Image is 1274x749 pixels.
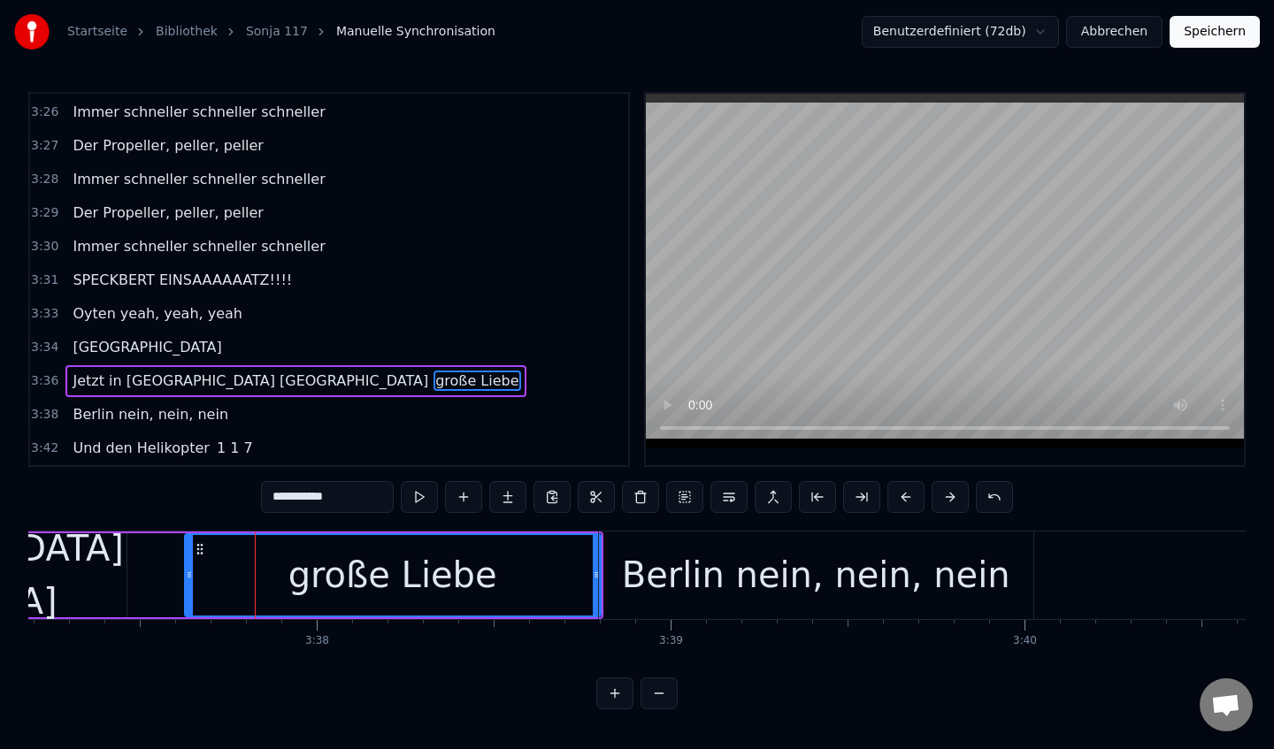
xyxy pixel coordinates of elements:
[31,439,58,457] span: 3:42
[71,270,294,290] span: SPECKBERT EINSAAAAAATZ!!!!
[215,438,255,458] span: 1 1 7
[659,634,683,648] div: 3:39
[71,438,211,458] span: Und den Helikopter
[336,23,495,41] span: Manuelle Synchronisation
[71,203,265,223] span: Der Propeller, peller, peller
[67,23,127,41] a: Startseite
[71,337,223,357] span: [GEOGRAPHIC_DATA]
[31,271,58,289] span: 3:31
[434,371,520,391] span: große Liebe
[622,548,1010,601] div: Berlin nein, nein, nein
[31,339,58,356] span: 3:34
[67,23,495,41] nav: breadcrumb
[305,634,329,648] div: 3:38
[31,406,58,424] span: 3:38
[1013,634,1037,648] div: 3:40
[31,305,58,323] span: 3:33
[31,137,58,155] span: 3:27
[71,303,244,324] span: Oyten yeah, yeah, yeah
[31,103,58,121] span: 3:26
[31,171,58,188] span: 3:28
[71,135,265,156] span: Der Propeller, peller, peller
[288,548,497,601] div: große Liebe
[71,236,326,256] span: Immer schneller schneller schneller
[246,23,308,41] a: Sonja 117
[31,204,58,222] span: 3:29
[71,371,430,391] span: Jetzt in [GEOGRAPHIC_DATA] [GEOGRAPHIC_DATA]
[156,23,218,41] a: Bibliothek
[71,102,326,122] span: Immer schneller schneller schneller
[1170,16,1260,48] button: Speichern
[1200,678,1253,731] div: Chat öffnen
[1066,16,1163,48] button: Abbrechen
[71,169,326,189] span: Immer schneller schneller schneller
[71,404,230,424] span: Berlin nein, nein, nein
[31,238,58,256] span: 3:30
[31,372,58,390] span: 3:36
[14,14,50,50] img: youka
